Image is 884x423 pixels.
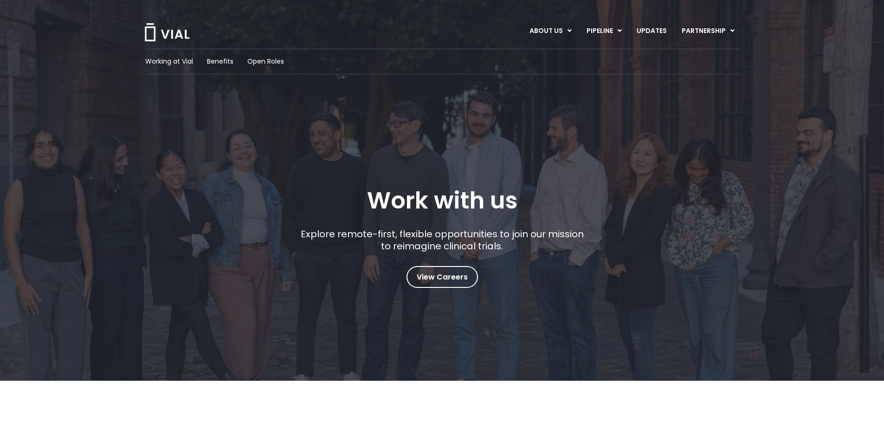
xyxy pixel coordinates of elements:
a: PIPELINEMenu Toggle [579,23,629,39]
a: UPDATES [629,23,674,39]
a: ABOUT USMenu Toggle [522,23,579,39]
a: Open Roles [247,57,284,66]
a: Working at Vial [145,57,193,66]
span: View Careers [417,271,468,283]
a: PARTNERSHIPMenu Toggle [674,23,742,39]
p: Explore remote-first, flexible opportunities to join our mission to reimagine clinical trials. [297,228,587,252]
img: Vial Logo [144,23,190,41]
a: Benefits [207,57,233,66]
h1: Work with us [367,187,517,214]
a: View Careers [407,266,478,288]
